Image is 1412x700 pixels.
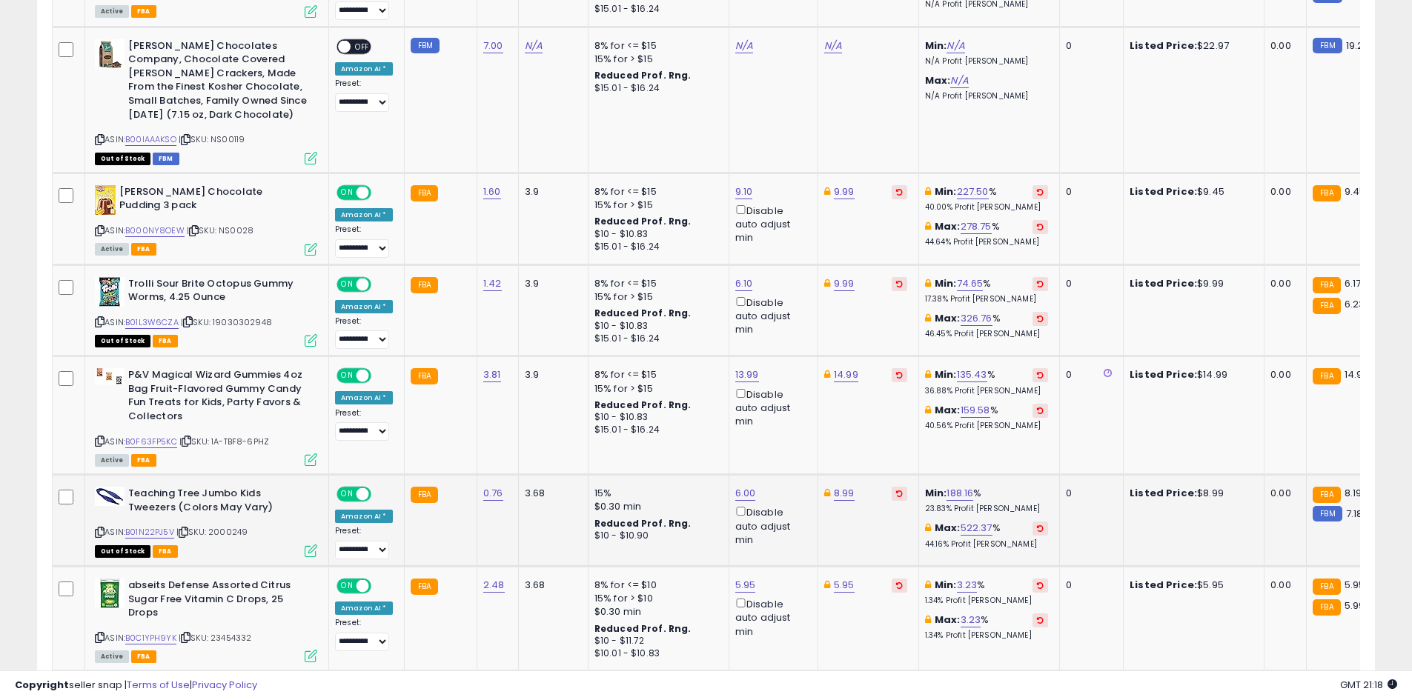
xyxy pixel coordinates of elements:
small: FBA [411,185,438,201]
div: 15% for > $15 [594,199,717,212]
a: N/A [824,39,842,53]
div: % [925,613,1048,641]
a: 522.37 [961,521,992,536]
div: % [925,521,1048,549]
small: FBA [411,487,438,503]
b: Min: [925,39,947,53]
span: All listings currently available for purchase on Amazon [95,454,129,467]
p: 36.88% Profit [PERSON_NAME] [925,386,1048,396]
div: Preset: [335,316,393,350]
img: 41NK8EWGVnL._SL40_.jpg [95,39,125,69]
div: $15.01 - $16.24 [594,241,717,253]
p: 1.34% Profit [PERSON_NAME] [925,630,1048,641]
div: 0 [1066,487,1112,500]
div: 0 [1066,39,1112,53]
div: Preset: [335,79,393,112]
span: | SKU: NS0028 [187,224,253,236]
span: 9.45 [1345,184,1366,199]
div: $10 - $11.72 [594,635,717,647]
div: 8% for <= $15 [594,277,717,290]
small: FBM [1313,506,1342,521]
p: 17.38% Profit [PERSON_NAME] [925,294,1048,304]
p: 44.64% Profit [PERSON_NAME] [925,237,1048,247]
a: 6.00 [735,486,756,501]
div: $10 - $10.90 [594,530,717,542]
span: ON [338,580,357,593]
p: 1.34% Profit [PERSON_NAME] [925,596,1048,606]
span: FBM [153,153,179,165]
small: FBA [1313,579,1340,595]
div: % [925,368,1048,396]
div: $15.01 - $16.24 [594,3,717,16]
a: 74.65 [957,276,984,291]
div: $14.99 [1130,368,1253,381]
b: Teaching Tree Jumbo Kids Tweezers (Colors May Vary) [128,487,308,518]
b: Reduced Prof. Rng. [594,622,692,635]
span: All listings that are currently out of stock and unavailable for purchase on Amazon [95,335,150,347]
div: $15.01 - $16.24 [594,424,717,436]
div: Disable auto adjust min [735,294,806,337]
div: 15% for > $15 [594,382,717,396]
a: N/A [950,73,968,88]
div: 0 [1066,579,1112,592]
b: Listed Price: [1130,367,1197,381]
div: 0.00 [1270,487,1295,500]
div: 0.00 [1270,579,1295,592]
span: All listings that are currently out of stock and unavailable for purchase on Amazon [95,153,150,165]
small: FBM [411,38,440,53]
a: Privacy Policy [192,678,257,692]
a: B01N22PJ5V [125,526,174,539]
img: 41x4jPIumuL._SL40_.jpg [95,368,125,384]
div: % [925,277,1048,304]
a: 159.58 [961,403,990,418]
span: FBA [131,454,156,467]
span: | SKU: 2000249 [176,526,248,538]
small: FBA [1313,599,1340,616]
span: 2025-09-8 21:18 GMT [1340,678,1397,692]
a: N/A [735,39,753,53]
a: Terms of Use [127,678,190,692]
div: 15% for > $10 [594,592,717,605]
div: $9.45 [1130,185,1253,199]
div: ASIN: [95,277,317,346]
div: $22.97 [1130,39,1253,53]
div: $0.30 min [594,500,717,513]
a: 3.23 [961,613,981,627]
div: 3.9 [525,185,577,199]
b: Reduced Prof. Rng. [594,307,692,319]
div: Preset: [335,526,393,559]
div: % [925,312,1048,339]
b: Listed Price: [1130,276,1197,290]
span: | SKU: 23454332 [179,632,252,644]
p: N/A Profit [PERSON_NAME] [925,91,1048,101]
div: $10.01 - $10.83 [594,647,717,660]
img: 31-qI4AaWAL._SL40_.jpg [95,487,125,506]
div: ASIN: [95,368,317,464]
a: 13.99 [735,367,759,382]
a: 5.95 [735,578,756,593]
a: 0.76 [483,486,503,501]
a: 9.99 [834,276,855,291]
a: 1.42 [483,276,502,291]
div: Amazon AI * [335,62,393,76]
span: All listings currently available for purchase on Amazon [95,243,129,256]
div: $15.01 - $16.24 [594,82,717,95]
a: 9.10 [735,184,753,199]
div: Amazon AI * [335,208,393,221]
div: 0.00 [1270,277,1295,290]
span: FBA [153,335,178,347]
div: $10 - $10.83 [594,228,717,241]
span: 8.19 [1345,486,1362,500]
b: Min: [935,367,957,381]
a: 14.99 [834,367,858,382]
div: 8% for <= $15 [594,39,717,53]
div: $15.01 - $16.24 [594,333,717,345]
span: FBA [153,545,178,558]
b: Listed Price: [1130,486,1197,500]
span: 6.17 [1345,276,1362,290]
img: 51b-BQHQNYL._SL40_.jpg [95,185,116,215]
span: OFF [369,278,393,290]
b: Max: [935,613,961,627]
span: ON [338,278,357,290]
p: N/A Profit [PERSON_NAME] [925,56,1048,67]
